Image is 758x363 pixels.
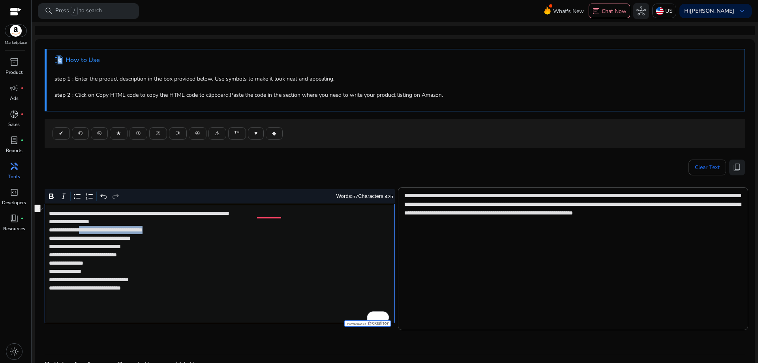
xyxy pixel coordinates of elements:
img: us.svg [656,7,664,15]
span: keyboard_arrow_down [737,6,747,16]
button: ⚠ [208,127,226,140]
button: ① [129,127,147,140]
p: Resources [3,225,25,232]
span: campaign [9,83,19,93]
span: Powered by [346,322,366,325]
button: ④ [189,127,206,140]
span: light_mode [9,347,19,356]
span: fiber_manual_record [21,139,24,142]
span: What's New [553,4,584,18]
span: chat [592,8,600,15]
span: code_blocks [9,188,19,197]
p: US [665,4,673,18]
button: ◆ [266,127,283,140]
p: Sales [8,121,20,128]
span: ⚠ [215,129,220,137]
p: Hi [684,8,734,14]
button: © [72,127,89,140]
button: ★ [110,127,128,140]
button: ™ [228,127,246,140]
span: search [44,6,54,16]
span: Clear Text [695,160,720,175]
label: 57 [353,194,358,199]
button: ✔ [53,127,70,140]
p: Reports [6,147,23,154]
button: hub [633,3,649,19]
span: ✔ [59,129,64,137]
button: content_copy [729,160,745,175]
b: step 2 [54,91,70,99]
p: Ads [10,95,19,102]
p: Marketplace [5,40,27,46]
h4: How to Use [66,56,100,64]
span: content_copy [732,163,742,172]
button: chatChat Now [589,4,630,19]
div: Editor toolbar [45,189,395,204]
button: ③ [169,127,187,140]
span: ◆ [272,129,276,137]
span: ™ [235,129,240,137]
span: ★ [116,129,121,137]
p: Developers [2,199,26,206]
p: Chat Now [602,8,627,15]
span: inventory_2 [9,57,19,67]
button: ♥ [248,127,264,140]
button: Clear Text [689,160,726,175]
p: Press to search [55,7,102,15]
span: ① [136,129,141,137]
button: ® [91,127,108,140]
span: fiber_manual_record [21,217,24,220]
div: Words: Characters: [336,192,393,201]
span: ④ [195,129,200,137]
span: book_4 [9,214,19,223]
button: ② [149,127,167,140]
span: fiber_manual_record [21,113,24,116]
p: Product [6,69,23,76]
b: [PERSON_NAME] [690,7,734,15]
b: step 1 [54,75,70,83]
span: © [78,129,83,137]
span: ♥ [254,129,257,137]
span: hub [636,6,646,16]
label: 425 [385,194,393,199]
span: handyman [9,162,19,171]
span: lab_profile [9,135,19,145]
img: amazon.svg [5,25,26,37]
span: fiber_manual_record [21,87,24,90]
span: ③ [175,129,180,137]
p: Tools [8,173,20,180]
span: donut_small [9,109,19,119]
p: : Click on Copy HTML code to copy the HTML code to clipboard.Paste the code in the section where ... [54,91,737,99]
div: Rich Text Editor. Editing area: main. Press Alt+0 for help. [45,204,395,323]
p: : Enter the product description in the box provided below. Use symbols to make it look neat and a... [54,75,737,83]
span: / [71,7,78,15]
span: ® [97,129,101,137]
span: ② [156,129,161,137]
